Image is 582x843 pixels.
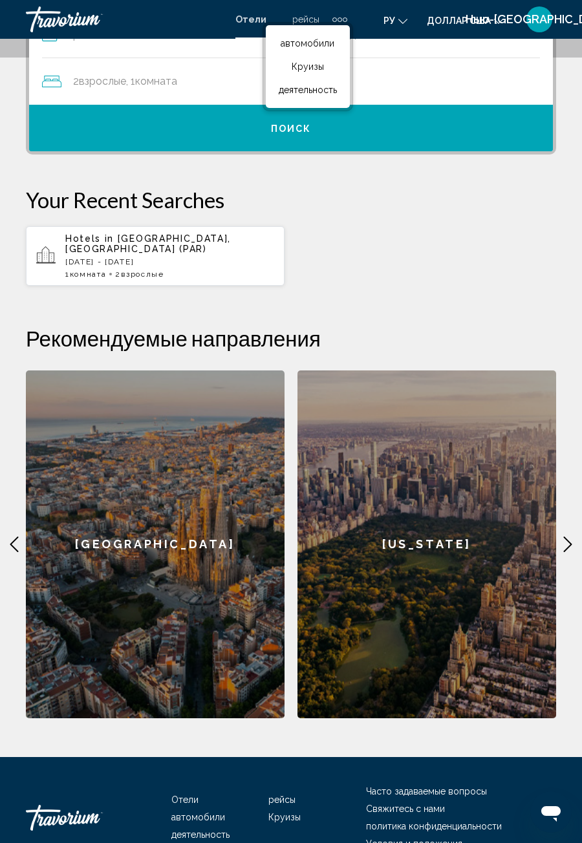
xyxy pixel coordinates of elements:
[281,38,334,48] font: автомобили
[73,75,79,87] font: 2
[42,12,540,58] button: Даты заезда и выезда
[366,804,445,814] a: Свяжитесь с нами
[29,58,553,105] button: Путешественники: 2 взрослых, 0 детей
[292,14,319,25] a: рейсы
[530,791,572,833] iframe: Кнопка запуска окна обмена сообщениями
[79,75,126,87] font: Взрослые
[26,370,285,718] a: [GEOGRAPHIC_DATA]
[171,829,230,840] a: деятельность
[272,78,343,101] a: деятельность
[26,325,556,351] h2: Рекомендуемые направления
[135,75,177,87] font: Комната
[26,798,155,837] a: Травориум
[171,795,199,805] a: Отели
[427,11,503,30] button: Изменить валюту
[26,6,222,32] a: Травориум
[523,6,556,33] button: Меню пользователя
[65,270,106,279] span: 1
[70,270,107,279] span: Комната
[366,786,487,796] a: Часто задаваемые вопросы
[121,270,164,279] span: Взрослые
[268,795,296,805] a: рейсы
[383,11,407,30] button: Изменить язык
[271,123,312,134] font: Поиск
[65,233,114,244] span: Hotels in
[115,270,164,279] span: 2
[332,9,347,30] button: Дополнительные элементы навигации
[65,257,274,266] p: [DATE] - [DATE]
[279,85,337,95] font: деятельность
[29,105,553,151] button: Поиск
[383,16,395,26] font: ру
[235,14,266,25] a: Отели
[292,61,324,72] font: Круизы
[427,16,491,26] font: доллар США
[26,226,285,286] button: Hotels in [GEOGRAPHIC_DATA], [GEOGRAPHIC_DATA] (PAR)[DATE] - [DATE]1Комната2Взрослые
[65,233,231,254] span: [GEOGRAPHIC_DATA], [GEOGRAPHIC_DATA] (PAR)
[297,370,556,718] a: [US_STATE]
[126,75,135,87] font: , 1
[268,812,301,822] a: Круизы
[171,812,225,822] a: автомобили
[272,32,343,55] a: автомобили
[26,187,556,213] p: Your Recent Searches
[366,821,502,831] a: политика конфиденциальности
[272,55,343,78] a: Круизы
